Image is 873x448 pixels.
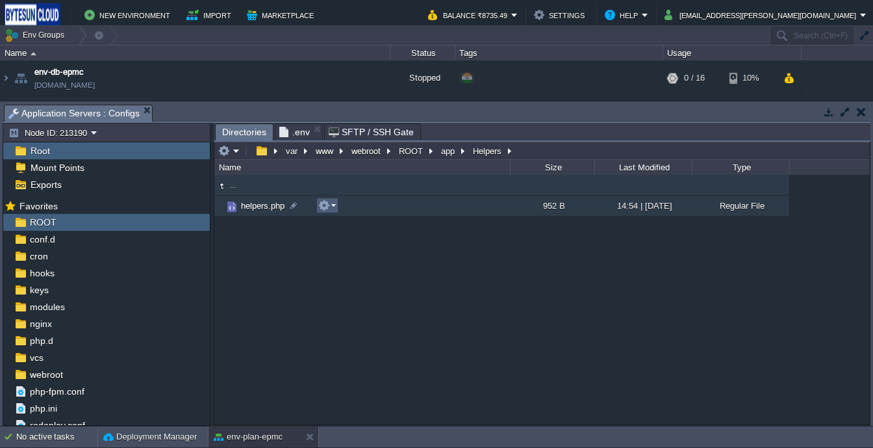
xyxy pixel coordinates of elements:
span: Application Servers : Configs [8,105,140,122]
img: AMDAwAAAACH5BAEAAAAALAAAAAABAAEAAAICRAEAOw== [214,196,225,216]
li: /var/www/webroot/ROOT/.env [275,124,323,140]
div: 0 / 16 [684,60,705,96]
button: Marketplace [247,7,318,23]
a: keys [27,284,51,296]
img: Bytesun Cloud [5,3,60,27]
span: .env [279,124,310,140]
div: Status [391,46,455,60]
button: app [439,145,458,157]
span: Favorites [17,200,60,212]
div: Size [511,160,594,175]
input: Click to enter the path [214,142,870,160]
button: Balance ₹8735.49 [428,7,511,23]
a: php.d [27,335,55,347]
a: hooks [27,267,57,279]
button: Deployment Manager [103,430,197,443]
button: webroot [349,145,384,157]
div: Usage [664,46,801,60]
a: .. [229,179,238,191]
div: 8% [729,96,772,131]
div: No active tasks [16,427,97,447]
button: Help [605,7,642,23]
div: 0 / 20 [684,96,705,131]
div: 952 B [510,196,594,216]
button: ROOT [397,145,426,157]
button: Settings [534,7,588,23]
button: Env Groups [5,26,69,44]
img: AMDAwAAAACH5BAEAAAAALAAAAAABAAEAAAICRAEAOw== [12,96,30,131]
div: Last Modified [596,160,692,175]
button: www [314,145,336,157]
a: modules [27,301,67,313]
div: 10% [729,60,772,96]
span: [DOMAIN_NAME] [34,79,95,92]
button: [EMAIL_ADDRESS][PERSON_NAME][DOMAIN_NAME] [664,7,860,23]
a: env-db-epmc [34,66,84,79]
div: 14:54 | [DATE] [594,196,692,216]
a: vcs [27,352,45,363]
a: redeploy.conf [27,419,87,431]
img: AMDAwAAAACH5BAEAAAAALAAAAAABAAEAAAICRAEAOw== [1,60,11,96]
a: helpers.php [239,200,286,211]
button: env-plan-epmc [214,430,283,443]
a: conf.d [27,233,57,245]
button: Helpers [471,145,505,157]
a: php-fpm.conf [27,386,86,397]
div: Stopped [390,60,455,96]
div: Regular File [692,196,789,216]
span: Directories [222,124,266,140]
span: SFTP / SSH Gate [329,124,414,140]
a: Favorites [17,201,60,211]
button: New Environment [84,7,174,23]
a: php.ini [27,402,59,414]
div: Stopped [390,96,455,131]
img: AMDAwAAAACH5BAEAAAAALAAAAAABAAEAAAICRAEAOw== [214,179,229,193]
a: nginx [27,318,54,330]
a: Mount Points [28,162,86,174]
img: AMDAwAAAACH5BAEAAAAALAAAAAABAAEAAAICRAEAOw== [225,200,239,214]
a: webroot [27,369,65,380]
button: Import [186,7,235,23]
div: Type [693,160,789,175]
div: Name [216,160,510,175]
img: AMDAwAAAACH5BAEAAAAALAAAAAABAAEAAAICRAEAOw== [31,52,36,55]
div: Name [1,46,390,60]
a: Root [28,145,52,157]
a: cron [27,250,50,262]
a: ROOT [27,217,58,228]
button: Node ID: 213190 [8,127,91,138]
div: Tags [456,46,663,60]
a: Exports [28,179,64,191]
button: var [284,145,301,157]
img: AMDAwAAAACH5BAEAAAAALAAAAAABAAEAAAICRAEAOw== [12,60,30,96]
img: AMDAwAAAACH5BAEAAAAALAAAAAABAAEAAAICRAEAOw== [1,96,11,131]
